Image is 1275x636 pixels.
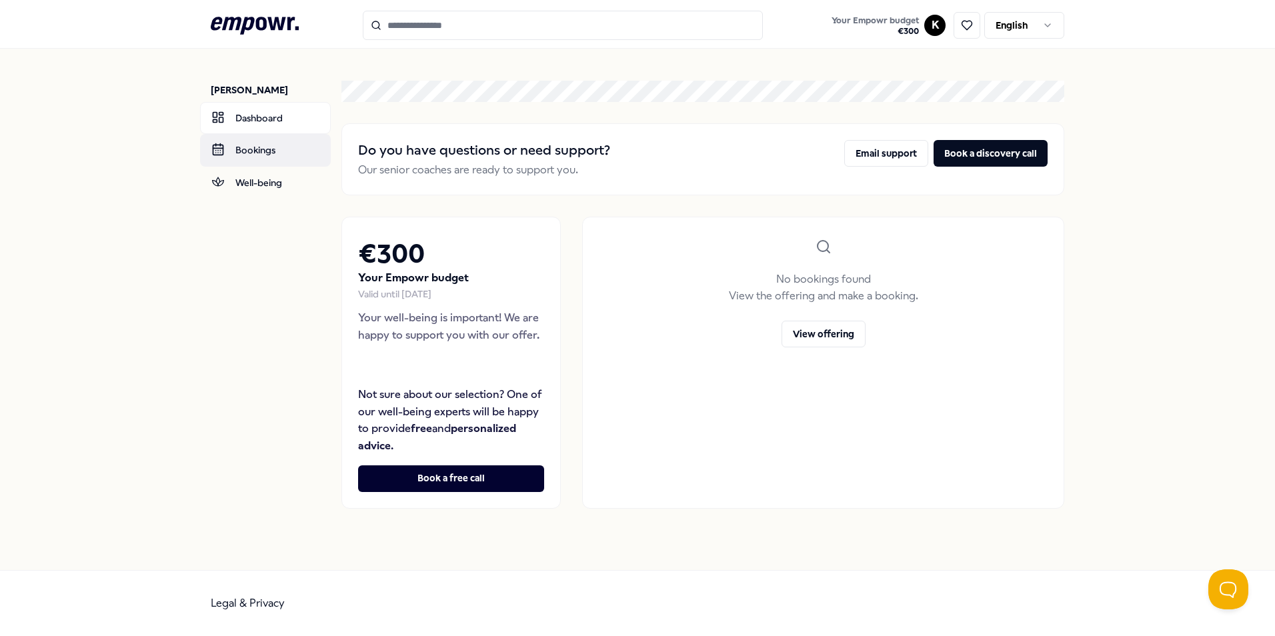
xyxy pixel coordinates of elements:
a: Well-being [200,167,331,199]
button: Book a free call [358,465,544,492]
button: Your Empowr budget€300 [829,13,922,39]
a: Your Empowr budget€300 [826,11,924,39]
p: Our senior coaches are ready to support you. [358,161,610,179]
button: K [924,15,946,36]
a: Email support [844,140,928,179]
p: Not sure about our selection? One of our well-being experts will be happy to provide and . [358,386,544,454]
iframe: Help Scout Beacon - Open [1208,569,1248,609]
strong: free [411,422,432,435]
p: Your well-being is important! We are happy to support you with our offer. [358,309,544,343]
div: Valid until [DATE] [358,287,544,301]
a: Bookings [200,134,331,166]
span: € 300 [832,26,919,37]
a: Dashboard [200,102,331,134]
span: Your Empowr budget [832,15,919,26]
button: View offering [782,321,866,347]
p: [PERSON_NAME] [211,83,331,97]
button: Book a discovery call [934,140,1048,167]
button: Email support [844,140,928,167]
p: No bookings found View the offering and make a booking. [729,271,918,305]
a: Legal & Privacy [211,597,285,609]
p: Your Empowr budget [358,269,544,287]
h2: € 300 [358,233,544,275]
h2: Do you have questions or need support? [358,140,610,161]
input: Search for products, categories or subcategories [363,11,763,40]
